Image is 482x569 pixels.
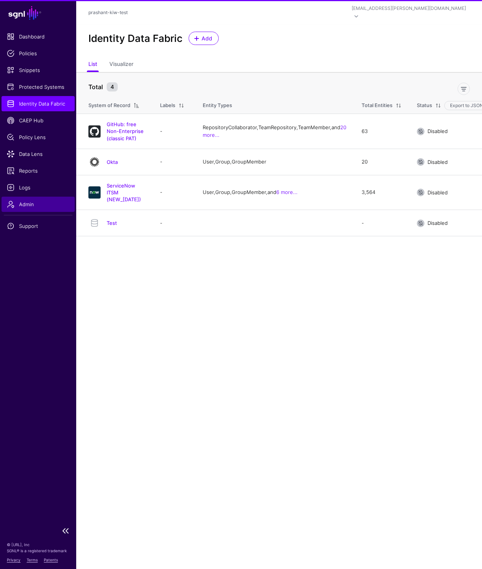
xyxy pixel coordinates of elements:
[352,5,466,12] div: [EMAIL_ADDRESS][PERSON_NAME][DOMAIN_NAME]
[7,542,69,548] p: © [URL], Inc
[428,128,448,134] span: Disabled
[107,183,141,202] a: ServiceNow ITSM (NEW_[DATE])
[201,34,213,42] span: Add
[7,50,69,57] span: Policies
[7,66,69,74] span: Snippets
[7,133,69,141] span: Policy Lens
[2,29,75,44] a: Dashboard
[2,79,75,95] a: Protected Systems
[107,220,117,226] a: Test
[107,82,118,91] small: 4
[2,96,75,111] a: Identity Data Fabric
[7,33,69,40] span: Dashboard
[354,149,409,175] td: 20
[203,124,346,138] a: 20 more...
[7,222,69,230] span: Support
[2,163,75,178] a: Reports
[88,58,97,72] a: List
[7,150,69,158] span: Data Lens
[417,102,432,109] div: Status
[2,46,75,61] a: Policies
[195,175,354,210] td: User, Group, GroupMember, and
[7,548,69,554] p: SGNL® is a registered trademark
[203,102,232,108] span: Entity Types
[152,149,195,175] td: -
[7,200,69,208] span: Admin
[2,63,75,78] a: Snippets
[152,175,195,210] td: -
[276,189,298,195] a: 6 more...
[7,558,21,562] a: Privacy
[88,32,183,44] h2: Identity Data Fabric
[152,114,195,149] td: -
[2,146,75,162] a: Data Lens
[88,83,103,91] strong: Total
[88,102,130,109] div: System of Record
[362,102,392,109] div: Total Entities
[428,159,448,165] span: Disabled
[428,189,448,196] span: Disabled
[7,184,69,191] span: Logs
[107,121,144,141] a: GitHub: free Non-Enterprise (classic PAT)
[2,113,75,128] a: CAEP Hub
[195,114,354,149] td: RepositoryCollaborator, TeamRepository, TeamMember, and
[7,83,69,91] span: Protected Systems
[354,175,409,210] td: 3,564
[27,558,38,562] a: Terms
[88,186,101,199] img: svg+xml;base64,PHN2ZyB3aWR0aD0iNjQiIGhlaWdodD0iNjQiIHZpZXdCb3g9IjAgMCA2NCA2NCIgZmlsbD0ibm9uZSIgeG...
[109,58,133,72] a: Visualizer
[44,558,58,562] a: Patents
[2,180,75,195] a: Logs
[152,210,195,236] td: -
[2,197,75,212] a: Admin
[88,125,101,138] img: svg+xml;base64,PHN2ZyB3aWR0aD0iNjQiIGhlaWdodD0iNjQiIHZpZXdCb3g9IjAgMCA2NCA2NCIgZmlsbD0ibm9uZSIgeG...
[7,100,69,107] span: Identity Data Fabric
[107,159,118,165] a: Okta
[195,149,354,175] td: User, Group, GroupMember
[189,32,219,45] a: Add
[88,10,128,15] a: prashant-kiw-test
[354,210,409,236] td: -
[354,114,409,149] td: 63
[5,5,72,21] a: SGNL
[7,167,69,175] span: Reports
[7,117,69,124] span: CAEP Hub
[88,156,101,168] img: svg+xml;base64,PHN2ZyB3aWR0aD0iNjQiIGhlaWdodD0iNjQiIHZpZXdCb3g9IjAgMCA2NCA2NCIgZmlsbD0ibm9uZSIgeG...
[160,102,175,109] div: Labels
[2,130,75,145] a: Policy Lens
[428,220,448,226] span: Disabled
